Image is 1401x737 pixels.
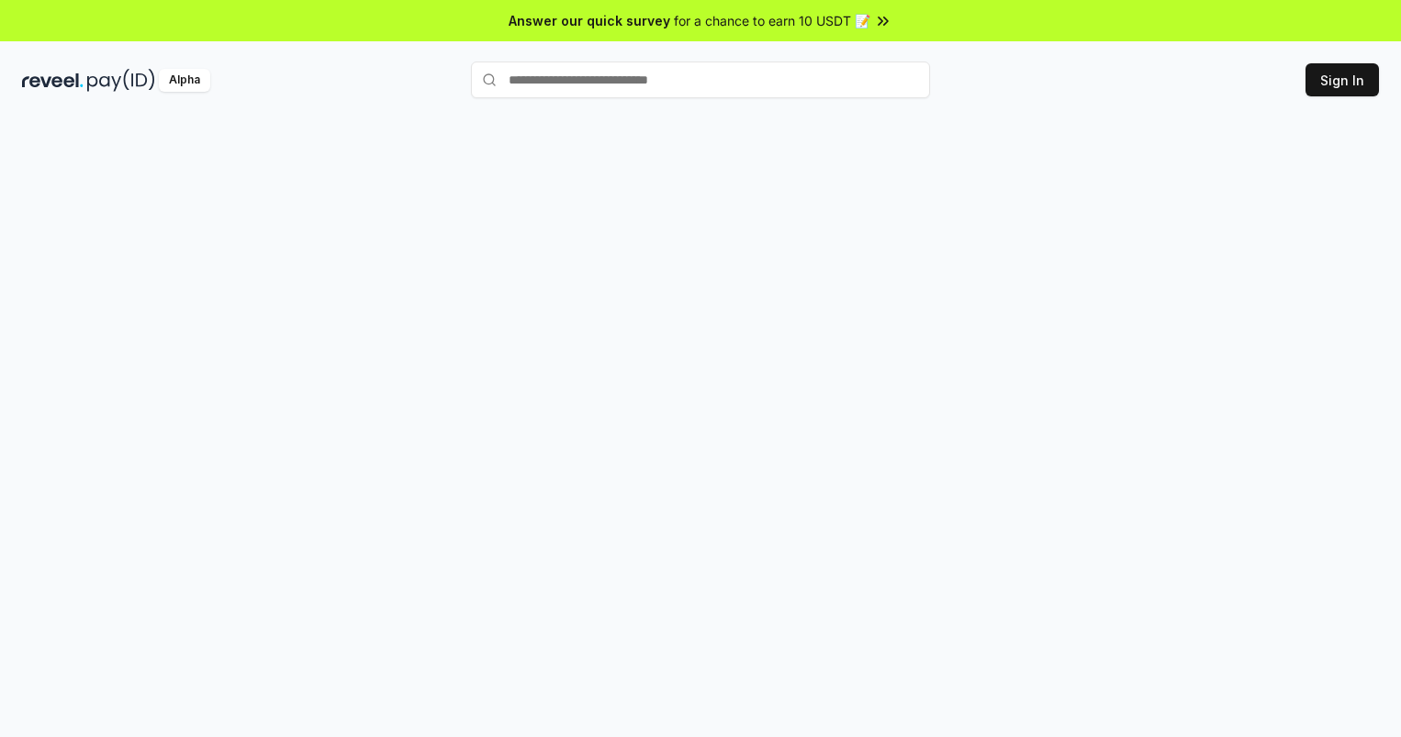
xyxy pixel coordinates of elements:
img: reveel_dark [22,69,84,92]
div: Alpha [159,69,210,92]
button: Sign In [1306,63,1379,96]
span: Answer our quick survey [509,11,670,30]
img: pay_id [87,69,155,92]
span: for a chance to earn 10 USDT 📝 [674,11,870,30]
